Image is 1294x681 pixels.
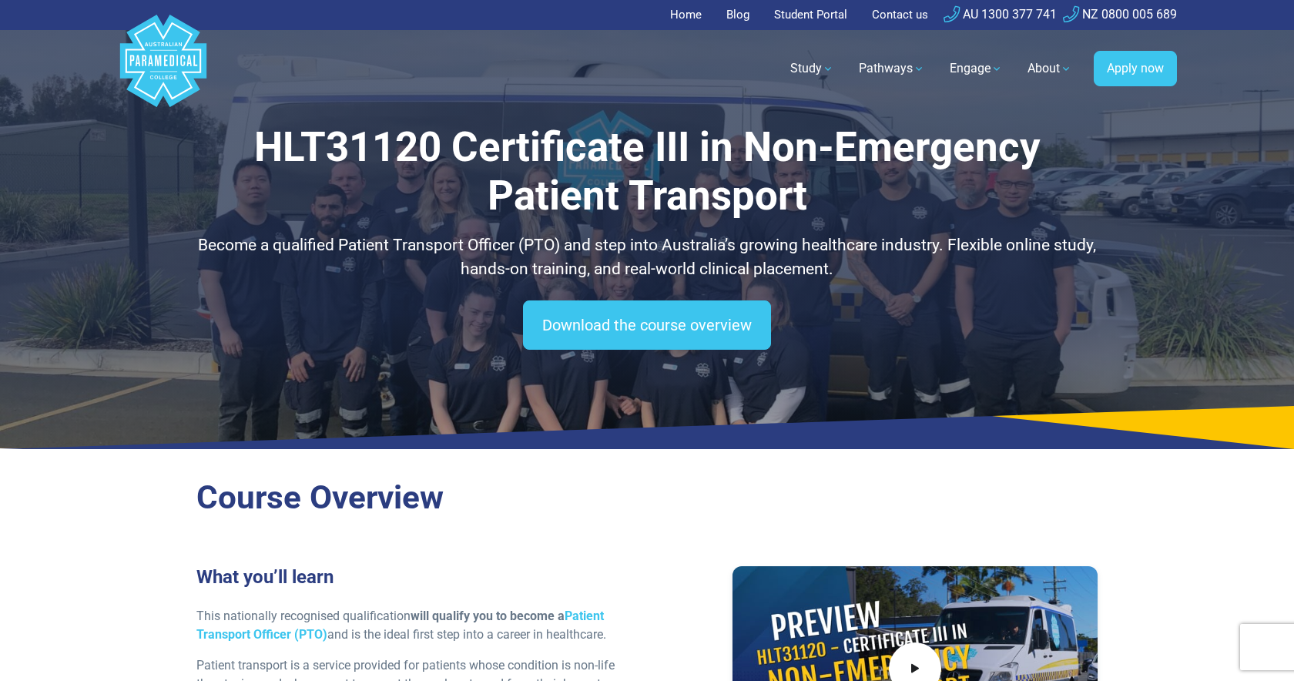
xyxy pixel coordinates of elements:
a: About [1018,47,1081,90]
a: Pathways [850,47,934,90]
a: Engage [940,47,1012,90]
a: Download the course overview [523,300,771,350]
a: AU 1300 377 741 [944,7,1057,22]
a: NZ 0800 005 689 [1063,7,1177,22]
a: Apply now [1094,51,1177,86]
h2: Course Overview [196,478,1098,518]
p: This nationally recognised qualification and is the ideal first step into a career in healthcare. [196,607,638,644]
a: Australian Paramedical College [117,30,210,108]
h3: What you’ll learn [196,566,638,589]
h1: HLT31120 Certificate III in Non-Emergency Patient Transport [196,123,1098,221]
p: Become a qualified Patient Transport Officer (PTO) and step into Australia’s growing healthcare i... [196,233,1098,282]
a: Study [781,47,843,90]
